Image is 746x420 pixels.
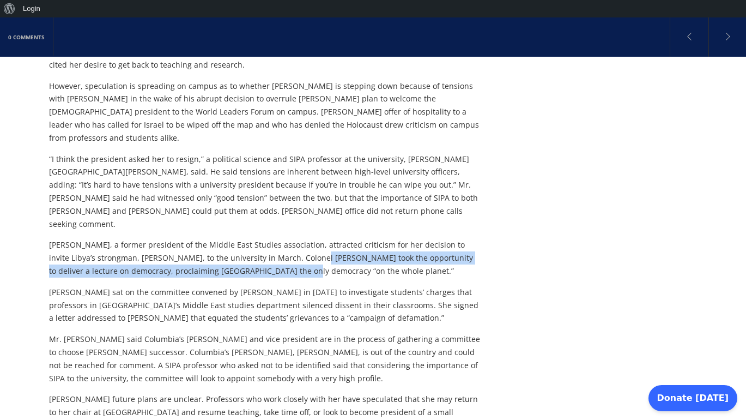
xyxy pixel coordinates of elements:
p: Mr. [PERSON_NAME] said Columbia’s [PERSON_NAME] and vice president are in the process of gatherin... [49,333,481,385]
p: “I think the president asked her to resign,” a political science and SIPA professor at the univer... [49,153,481,231]
p: However, speculation is spreading on campus as to whether [PERSON_NAME] is stepping down because ... [49,80,481,145]
p: [PERSON_NAME] sat on the committee convened by [PERSON_NAME] in [DATE] to investigate students’ c... [49,286,481,325]
p: [PERSON_NAME], a former president of the Middle East Studies association, attracted criticism for... [49,238,481,277]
